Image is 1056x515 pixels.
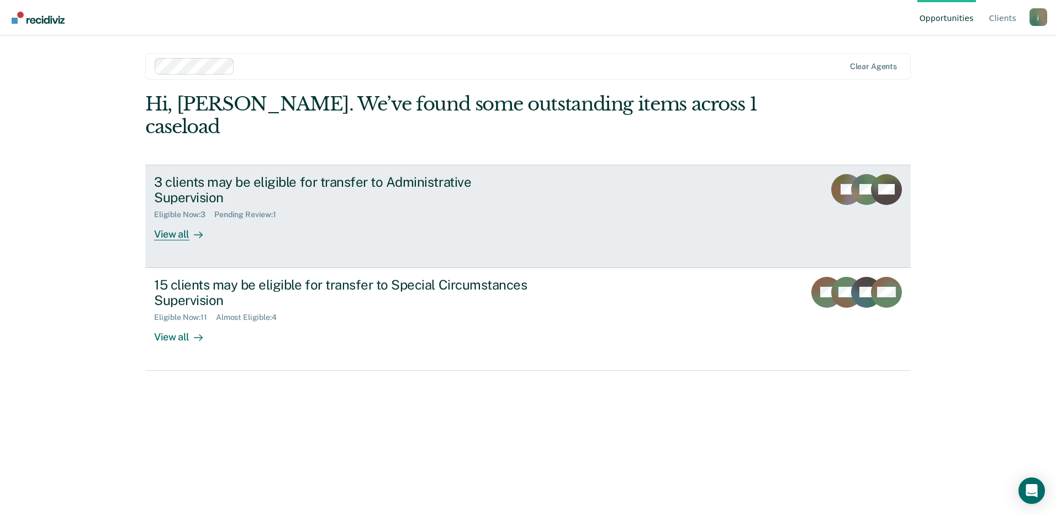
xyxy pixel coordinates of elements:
div: Pending Review : 1 [214,210,285,219]
button: Profile dropdown button [1029,8,1047,26]
a: 3 clients may be eligible for transfer to Administrative SupervisionEligible Now:3Pending Review:... [145,165,911,268]
div: 3 clients may be eligible for transfer to Administrative Supervision [154,174,542,206]
div: Eligible Now : 11 [154,313,216,322]
div: j [1029,8,1047,26]
div: 15 clients may be eligible for transfer to Special Circumstances Supervision [154,277,542,309]
div: View all [154,322,216,344]
img: Recidiviz [12,12,65,24]
div: View all [154,219,216,241]
div: Hi, [PERSON_NAME]. We’ve found some outstanding items across 1 caseload [145,93,758,138]
div: Open Intercom Messenger [1018,477,1045,504]
div: Clear agents [850,62,897,71]
div: Eligible Now : 3 [154,210,214,219]
div: Almost Eligible : 4 [216,313,286,322]
a: 15 clients may be eligible for transfer to Special Circumstances SupervisionEligible Now:11Almost... [145,268,911,371]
